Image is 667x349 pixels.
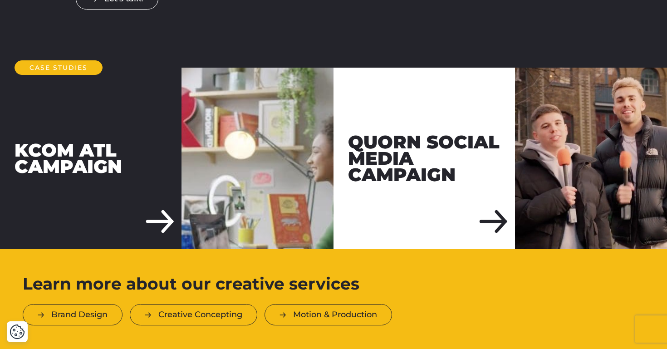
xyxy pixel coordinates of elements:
button: Cookie Settings [10,324,25,339]
a: Brand Design [23,304,123,325]
img: Revisit consent button [10,324,25,339]
h2: Case Studies [15,60,103,75]
img: KCOM ATL Campaign [181,68,334,249]
div: Quorn Social Media Campaign [333,68,515,249]
h2: Learn more about our creative services [23,278,432,290]
a: Creative Concepting [130,304,257,325]
a: Quorn Social Media Campaign Quorn Social Media Campaign [333,68,667,249]
a: Motion & Production [265,304,392,325]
